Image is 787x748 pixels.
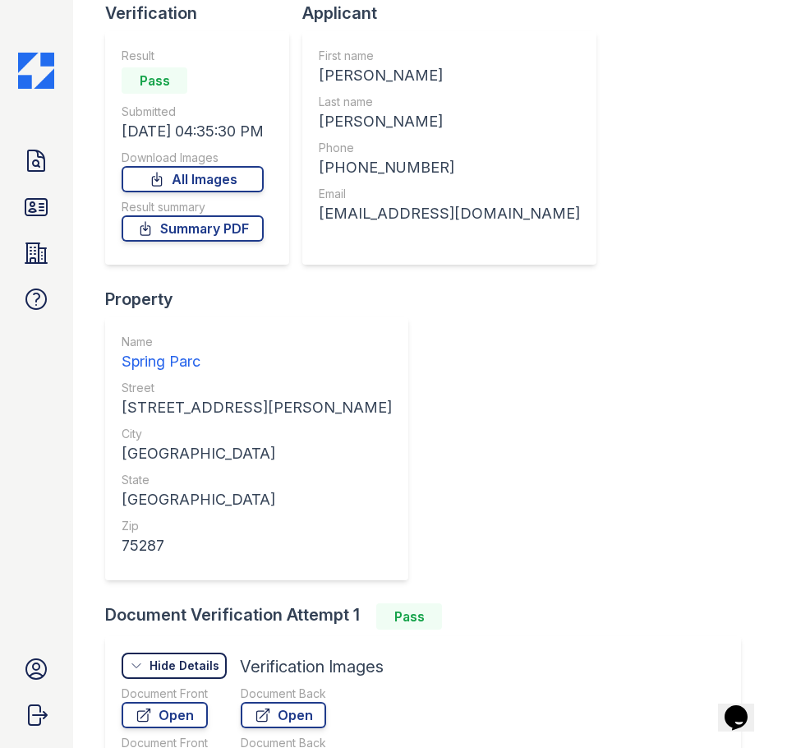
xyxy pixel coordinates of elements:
div: [PERSON_NAME] [319,110,580,133]
div: [STREET_ADDRESS][PERSON_NAME] [122,396,392,419]
a: Name Spring Parc [122,334,392,373]
a: Summary PDF [122,215,264,242]
div: Zip [122,518,392,534]
div: Street [122,380,392,396]
div: [GEOGRAPHIC_DATA] [122,488,392,511]
div: Pass [122,67,187,94]
div: [EMAIL_ADDRESS][DOMAIN_NAME] [319,202,580,225]
div: Result summary [122,199,264,215]
div: Applicant [302,2,610,25]
div: Name [122,334,392,350]
div: [GEOGRAPHIC_DATA] [122,442,392,465]
div: Verification [105,2,302,25]
div: Hide Details [150,658,219,674]
div: Property [105,288,421,311]
div: Submitted [122,104,264,120]
div: First name [319,48,580,64]
div: 75287 [122,534,392,557]
div: Email [319,186,580,202]
div: City [122,426,392,442]
iframe: chat widget [718,682,771,732]
img: CE_Icon_Blue-c292c112584629df590d857e76928e9f676e5b41ef8f769ba2f05ee15b207248.png [18,53,54,89]
div: Verification Images [240,655,384,678]
a: All Images [122,166,264,192]
div: Document Back [241,686,326,702]
div: Download Images [122,150,264,166]
div: State [122,472,392,488]
div: Document Front [122,686,208,702]
div: [DATE] 04:35:30 PM [122,120,264,143]
a: Open [122,702,208,728]
div: Phone [319,140,580,156]
div: Last name [319,94,580,110]
div: Pass [376,603,442,630]
a: Open [241,702,326,728]
div: [PERSON_NAME] [319,64,580,87]
div: [PHONE_NUMBER] [319,156,580,179]
div: Spring Parc [122,350,392,373]
div: Result [122,48,264,64]
div: Document Verification Attempt 1 [105,603,754,630]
